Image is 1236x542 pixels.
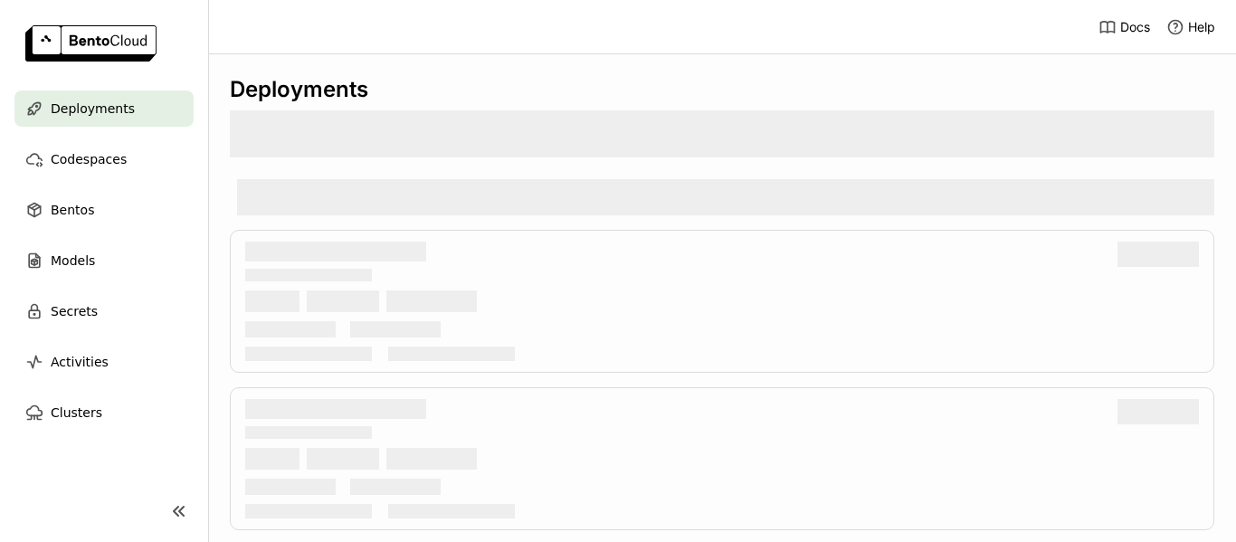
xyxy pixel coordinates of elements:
a: Activities [14,344,194,380]
a: Docs [1098,18,1150,36]
a: Bentos [14,192,194,228]
div: Deployments [230,76,1214,103]
span: Codespaces [51,148,127,170]
span: Models [51,250,95,271]
a: Models [14,242,194,279]
span: Activities [51,351,109,373]
img: logo [25,25,157,62]
span: Bentos [51,199,94,221]
span: Deployments [51,98,135,119]
span: Clusters [51,402,102,423]
span: Docs [1120,19,1150,35]
span: Secrets [51,300,98,322]
div: Help [1166,18,1215,36]
span: Help [1188,19,1215,35]
a: Clusters [14,395,194,431]
a: Secrets [14,293,194,329]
